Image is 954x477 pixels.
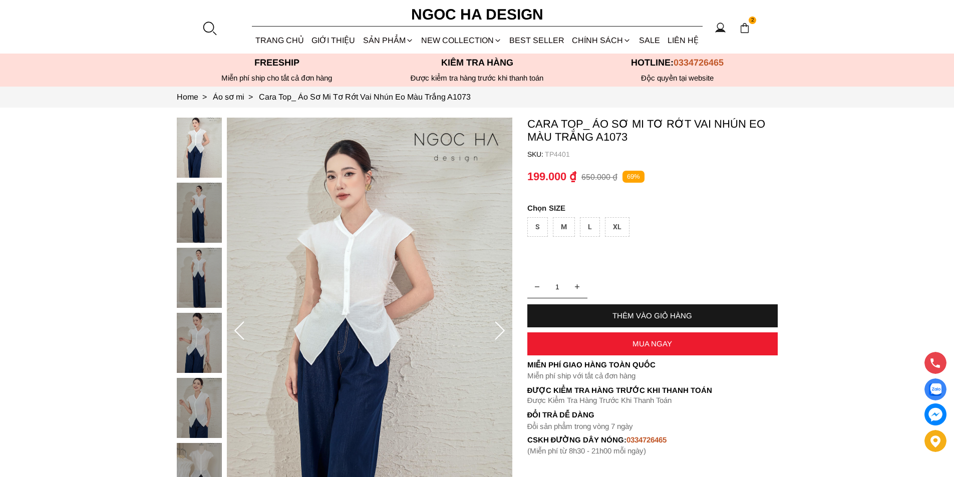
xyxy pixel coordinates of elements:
img: Cara Top_ Áo Sơ Mi Tơ Rớt Vai Nhún Eo Màu Trắng A1073_mini_4 [177,378,222,438]
p: TP4401 [545,150,778,158]
div: L [580,217,600,237]
font: 0334726465 [626,435,667,444]
div: Miễn phí ship cho tất cả đơn hàng [177,74,377,83]
div: S [527,217,548,237]
p: 69% [622,171,645,183]
h6: Đổi trả dễ dàng [527,410,778,419]
div: THÊM VÀO GIỎ HÀNG [527,311,778,320]
img: Cara Top_ Áo Sơ Mi Tơ Rớt Vai Nhún Eo Màu Trắng A1073_mini_2 [177,248,222,308]
a: Ngoc Ha Design [402,3,552,27]
div: XL [605,217,629,237]
div: MUA NGAY [527,339,778,348]
p: Được kiểm tra hàng trước khi thanh toán [377,74,577,83]
font: Miễn phí ship với tất cả đơn hàng [527,371,635,380]
h6: Độc quyền tại website [577,74,778,83]
input: Quantity input [527,277,587,297]
a: Link to Áo sơ mi [213,93,259,101]
a: Link to Home [177,93,213,101]
span: 2 [749,17,757,25]
span: > [244,93,257,101]
div: Chính sách [568,27,635,54]
font: Đổi sản phẩm trong vòng 7 ngày [527,422,633,430]
a: Display image [924,378,946,400]
img: Display image [929,383,941,396]
p: SIZE [527,204,778,212]
font: Kiểm tra hàng [441,58,513,68]
a: TRANG CHỦ [252,27,308,54]
a: NEW COLLECTION [417,27,505,54]
a: messenger [924,403,946,425]
div: SẢN PHẨM [359,27,417,54]
p: Cara Top_ Áo Sơ Mi Tơ Rớt Vai Nhún Eo Màu Trắng A1073 [527,118,778,144]
p: Được Kiểm Tra Hàng Trước Khi Thanh Toán [527,386,778,395]
p: Hotline: [577,58,778,68]
img: Cara Top_ Áo Sơ Mi Tơ Rớt Vai Nhún Eo Màu Trắng A1073_mini_0 [177,118,222,178]
h6: SKU: [527,150,545,158]
div: M [553,217,575,237]
span: > [198,93,211,101]
a: Link to Cara Top_ Áo Sơ Mi Tơ Rớt Vai Nhún Eo Màu Trắng A1073 [259,93,471,101]
p: Freeship [177,58,377,68]
a: BEST SELLER [506,27,568,54]
font: Miễn phí giao hàng toàn quốc [527,360,656,369]
a: LIÊN HỆ [664,27,702,54]
font: cskh đường dây nóng: [527,435,627,444]
p: 199.000 ₫ [527,170,576,183]
font: (Miễn phí từ 8h30 - 21h00 mỗi ngày) [527,446,646,455]
span: 0334726465 [674,58,724,68]
a: SALE [635,27,664,54]
img: Cara Top_ Áo Sơ Mi Tơ Rớt Vai Nhún Eo Màu Trắng A1073_mini_1 [177,183,222,243]
p: Được Kiểm Tra Hàng Trước Khi Thanh Toán [527,396,778,405]
a: GIỚI THIỆU [308,27,359,54]
img: img-CART-ICON-ksit0nf1 [739,23,750,34]
img: Cara Top_ Áo Sơ Mi Tơ Rớt Vai Nhún Eo Màu Trắng A1073_mini_3 [177,313,222,373]
p: 650.000 ₫ [581,172,617,182]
